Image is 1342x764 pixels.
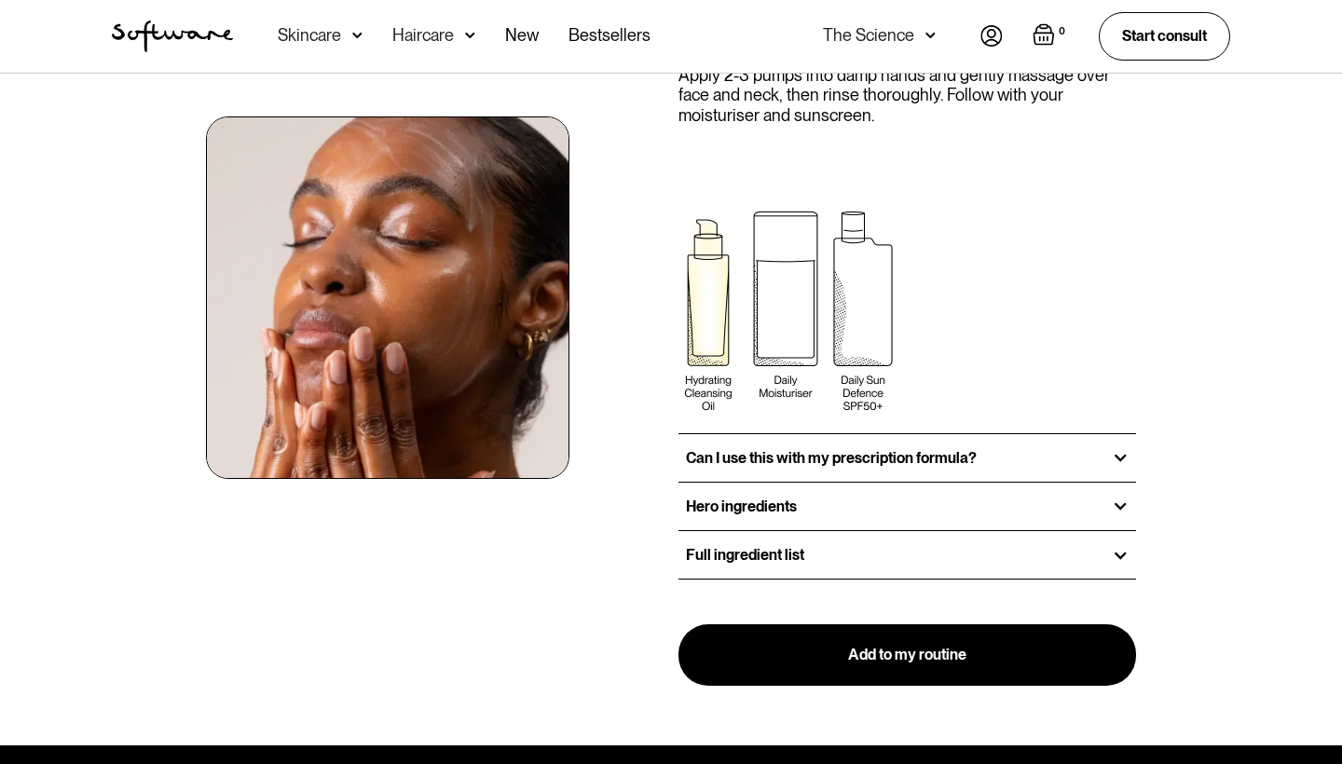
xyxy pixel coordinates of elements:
h3: Full ingredient list [686,546,804,564]
a: Open empty cart [1033,23,1069,49]
img: arrow down [352,26,363,45]
div: Haircare [392,26,454,45]
div: The Science [823,26,914,45]
div: 0 [1055,23,1069,40]
div: Skincare [278,26,341,45]
img: arrow down [465,26,475,45]
h3: Hero ingredients [686,498,797,515]
a: home [112,20,233,52]
img: arrow down [925,26,936,45]
img: Software Logo [112,20,233,52]
a: Add to my routine [678,624,1136,686]
p: Apply 2-3 pumps into damp hands and gently massage over face and neck, then rinse thoroughly. Fol... [678,65,1136,126]
h3: Can I use this with my prescription formula? [686,449,977,467]
a: Start consult [1099,12,1230,60]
